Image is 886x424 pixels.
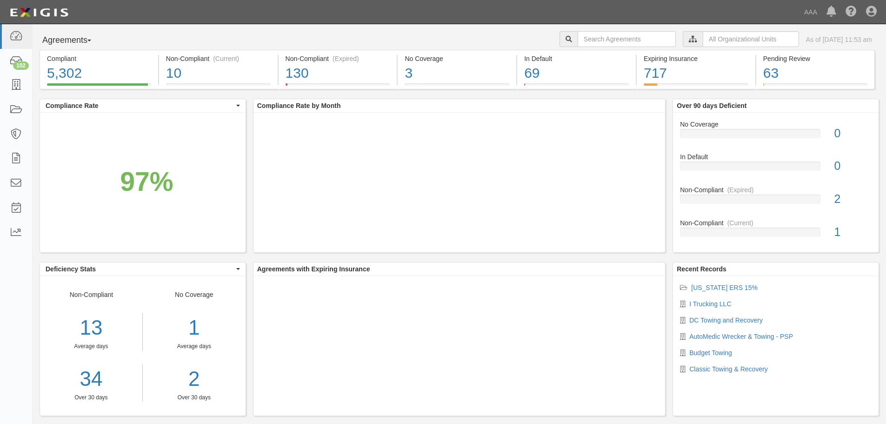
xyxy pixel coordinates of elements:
[680,120,872,153] a: No Coverage0
[166,63,271,83] div: 10
[40,290,143,402] div: Non-Compliant
[47,54,151,63] div: Compliant
[673,218,879,228] div: Non-Compliant
[673,185,879,195] div: Non-Compliant
[727,218,753,228] div: (Current)
[827,125,879,142] div: 0
[756,83,875,91] a: Pending Review63
[40,83,158,91] a: Compliant5,302
[524,54,629,63] div: In Default
[689,300,731,308] a: I Trucking LLC
[644,63,748,83] div: 717
[677,102,746,109] b: Over 90 days Deficient
[703,31,799,47] input: All Organizational Units
[691,284,758,291] a: [US_STATE] ERS 15%
[637,83,755,91] a: Expiring Insurance717
[13,61,29,70] div: 102
[517,83,636,91] a: In Default69
[680,185,872,218] a: Non-Compliant(Expired)2
[578,31,676,47] input: Search Agreements
[257,102,341,109] b: Compliance Rate by Month
[673,120,879,129] div: No Coverage
[40,343,142,350] div: Average days
[677,265,726,273] b: Recent Records
[827,191,879,208] div: 2
[763,54,867,63] div: Pending Review
[40,394,142,402] div: Over 30 days
[40,31,109,50] button: Agreements
[806,35,872,44] div: As of [DATE] 11:53 am
[286,54,390,63] div: Non-Compliant (Expired)
[166,54,271,63] div: Non-Compliant (Current)
[689,365,768,373] a: Classic Towing & Recovery
[47,63,151,83] div: 5,302
[40,364,142,394] a: 34
[150,343,239,350] div: Average days
[159,83,278,91] a: Non-Compliant(Current)10
[673,152,879,162] div: In Default
[150,394,239,402] div: Over 30 days
[286,63,390,83] div: 130
[398,83,516,91] a: No Coverage3
[846,7,857,18] i: Help Center - Complianz
[46,264,234,274] span: Deficiency Stats
[644,54,748,63] div: Expiring Insurance
[799,3,822,21] a: AAA
[689,349,732,357] a: Budget Towing
[40,313,142,343] div: 13
[7,4,71,21] img: logo-5460c22ac91f19d4615b14bd174203de0afe785f0fc80cf4dbbc73dc1793850b.png
[727,185,754,195] div: (Expired)
[40,262,246,276] button: Deficiency Stats
[680,218,872,244] a: Non-Compliant(Current)1
[257,265,370,273] b: Agreements with Expiring Insurance
[680,152,872,185] a: In Default0
[120,163,173,201] div: 97%
[150,313,239,343] div: 1
[405,63,509,83] div: 3
[689,333,793,340] a: AutoMedic Wrecker & Towing - PSP
[150,364,239,394] a: 2
[405,54,509,63] div: No Coverage
[143,290,246,402] div: No Coverage
[827,158,879,175] div: 0
[524,63,629,83] div: 69
[213,54,239,63] div: (Current)
[689,316,763,324] a: DC Towing and Recovery
[333,54,359,63] div: (Expired)
[46,101,234,110] span: Compliance Rate
[40,99,246,112] button: Compliance Rate
[827,224,879,241] div: 1
[279,83,397,91] a: Non-Compliant(Expired)130
[763,63,867,83] div: 63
